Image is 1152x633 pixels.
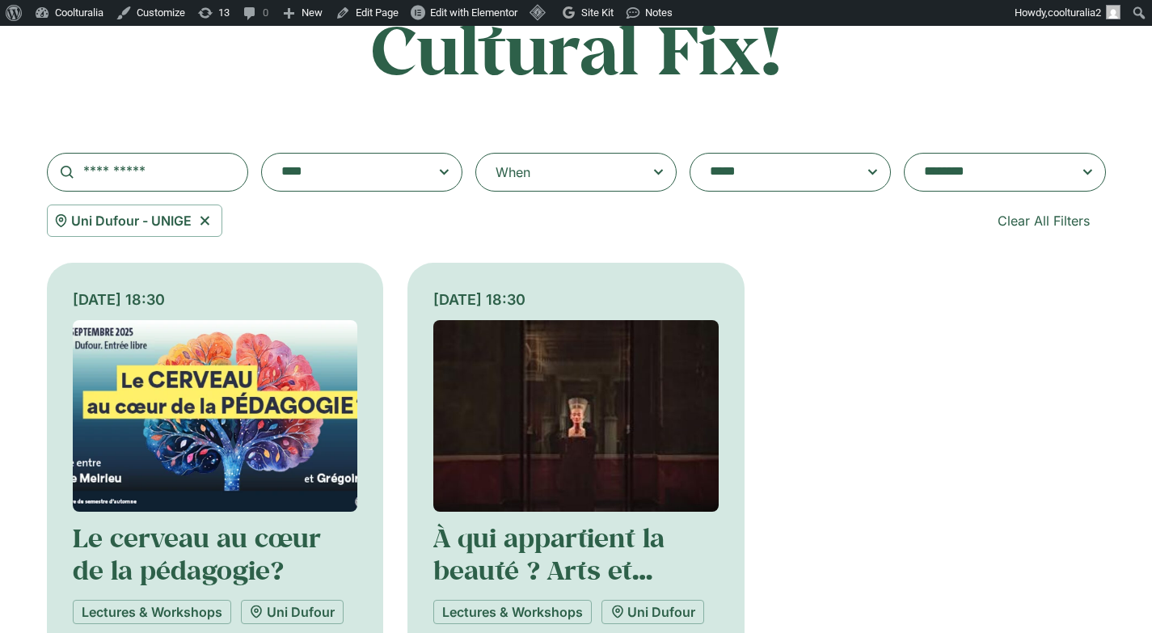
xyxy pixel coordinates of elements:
a: Lectures & Workshops [73,600,231,624]
textarea: Search [710,161,839,184]
a: Le cerveau au cœur de la pédagogie? [73,521,321,587]
a: Clear All Filters [981,205,1106,237]
span: coolturalia2 [1048,6,1101,19]
span: Edit with Elementor [430,6,517,19]
span: Clear All Filters [998,211,1090,230]
img: Coolturalia - Le cerveau au cœur de la pédagogie? [73,320,358,512]
textarea: Search [924,161,1053,184]
span: Site Kit [581,6,614,19]
a: Lectures & Workshops [433,600,592,624]
div: [DATE] 18:30 [73,289,358,310]
a: Uni Dufour [601,600,704,624]
span: Uni Dufour - UNIGE [71,211,192,230]
a: Uni Dufour [241,600,344,624]
textarea: Search [281,161,411,184]
div: [DATE] 18:30 [433,289,719,310]
div: When [496,162,530,182]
